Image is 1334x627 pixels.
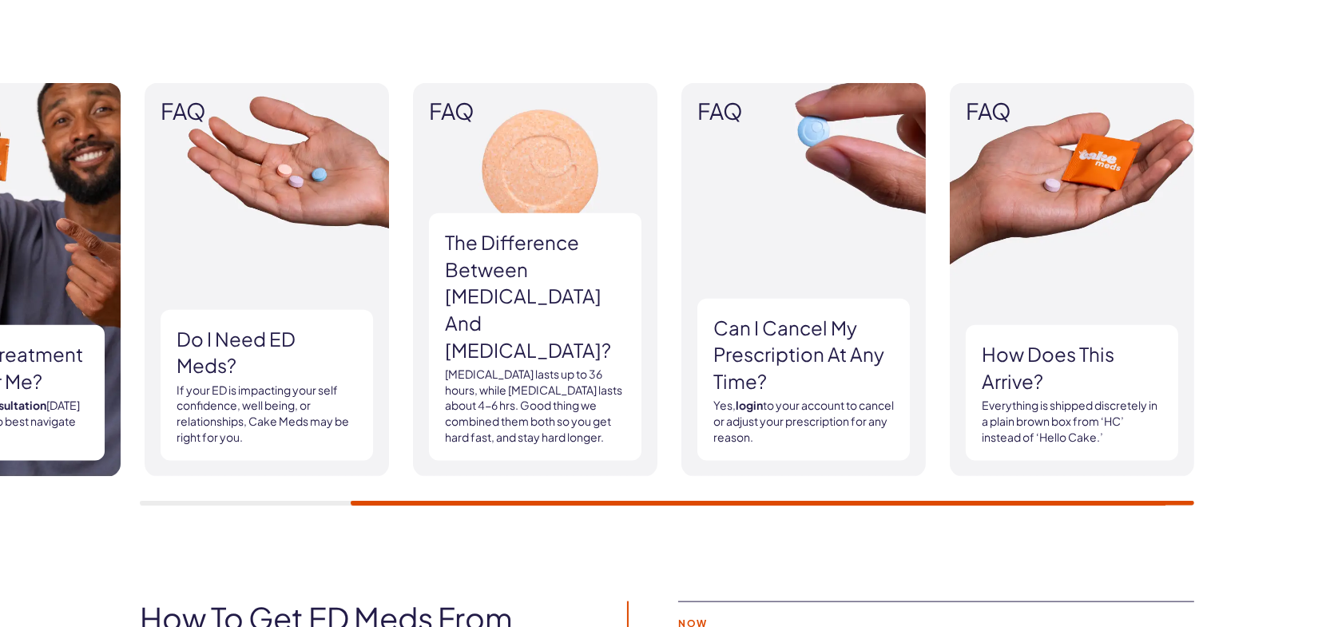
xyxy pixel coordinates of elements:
[177,326,357,379] h3: Do I need ED Meds?
[697,99,910,124] span: FAQ
[713,315,894,395] h3: Can I cancel my prescription at any time?
[966,99,1178,124] span: FAQ
[429,99,641,124] span: FAQ
[445,229,625,363] h3: The difference between [MEDICAL_DATA] and [MEDICAL_DATA]?
[982,341,1162,395] h3: How does this arrive?
[982,398,1162,445] p: Everything is shipped discretely in a plain brown box from ‘HC’ instead of ‘Hello Cake.’
[161,99,373,124] span: FAQ
[736,398,763,412] a: login
[445,367,625,445] p: [MEDICAL_DATA] lasts up to 36 hours, while [MEDICAL_DATA] lasts about 4-6 hrs. Good thing we comb...
[177,383,357,445] p: If your ED is impacting your self confidence, well being, or relationships, Cake Meds may be righ...
[713,398,894,445] p: Yes, to your account to cancel or adjust your prescription for any reason.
